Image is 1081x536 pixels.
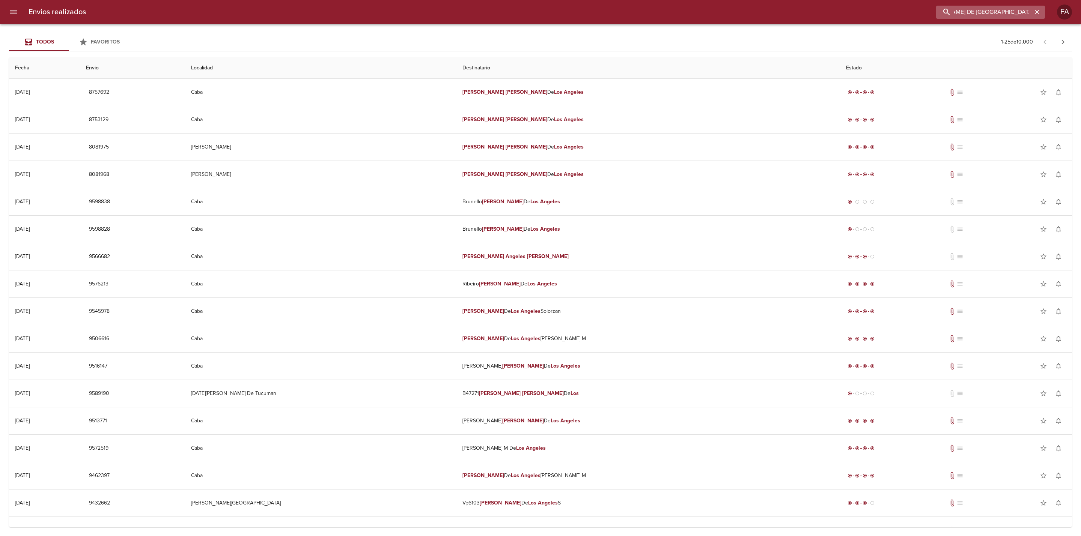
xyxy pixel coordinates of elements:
td: De [456,79,840,106]
span: Pagina siguiente [1054,33,1072,51]
span: star_border [1040,198,1047,206]
span: radio_button_checked [870,419,875,423]
em: [PERSON_NAME] [527,253,569,260]
span: star_border [1040,116,1047,123]
div: Entregado [846,171,876,178]
button: Agregar a favoritos [1036,85,1051,100]
span: notifications_none [1055,335,1062,342]
span: 8081975 [89,143,109,152]
span: 8757692 [89,88,109,97]
em: Los [511,335,519,342]
button: 9432662 [86,496,113,510]
button: Agregar a favoritos [1036,468,1051,483]
button: Agregar a favoritos [1036,441,1051,456]
span: radio_button_checked [855,90,860,95]
span: radio_button_checked [870,172,875,177]
em: [PERSON_NAME] [479,281,521,287]
td: Brunello De [456,216,840,243]
span: 9572519 [89,444,108,453]
button: 9598828 [86,222,113,236]
span: notifications_none [1055,362,1062,370]
em: [PERSON_NAME] [522,390,564,396]
button: Agregar a favoritos [1036,194,1051,209]
div: [DATE] [15,144,30,150]
span: radio_button_checked [863,145,867,149]
em: [PERSON_NAME] [462,253,504,260]
button: Agregar a favoritos [1036,386,1051,401]
div: [DATE] [15,171,30,177]
span: radio_button_checked [863,90,867,95]
span: notifications_none [1055,253,1062,260]
span: No tiene documentos adjuntos [949,390,956,397]
em: Angeles [521,308,540,314]
span: radio_button_checked [870,309,875,314]
span: Todos [36,39,54,45]
span: radio_button_checked [848,117,852,122]
div: [DATE] [15,116,30,123]
button: 9598838 [86,195,113,209]
span: Tiene documentos adjuntos [949,89,956,96]
span: notifications_none [1055,143,1062,151]
span: radio_button_checked [855,117,860,122]
span: star_border [1040,417,1047,425]
button: Activar notificaciones [1051,304,1066,319]
span: star_border [1040,444,1047,452]
span: radio_button_checked [855,364,860,368]
td: Caba [185,435,457,462]
span: notifications_none [1055,116,1062,123]
em: Los [516,445,524,451]
span: notifications_none [1055,225,1062,233]
button: Agregar a favoritos [1036,167,1051,182]
span: 9598828 [89,225,110,234]
button: 9589190 [86,387,112,401]
td: De [456,106,840,133]
span: No tiene documentos adjuntos [949,198,956,206]
button: 8081975 [86,140,112,154]
div: En viaje [846,253,876,260]
span: No tiene pedido asociado [956,198,964,206]
button: 9506616 [86,332,112,346]
em: Angeles [506,253,525,260]
span: radio_button_checked [863,364,867,368]
div: Generado [846,198,876,206]
button: menu [5,3,23,21]
span: star_border [1040,308,1047,315]
span: radio_button_unchecked [863,200,867,204]
button: 8757692 [86,86,112,99]
span: radio_button_unchecked [870,200,875,204]
span: radio_button_checked [863,336,867,341]
span: No tiene documentos adjuntos [949,225,956,233]
span: notifications_none [1055,499,1062,507]
em: [PERSON_NAME] [462,89,504,95]
p: 1 - 25 de 10.000 [1001,38,1033,46]
span: No tiene pedido asociado [956,444,964,452]
span: radio_button_unchecked [863,227,867,231]
button: Activar notificaciones [1051,222,1066,237]
td: [PERSON_NAME] De [456,407,840,434]
em: Los [511,308,519,314]
span: radio_button_checked [870,90,875,95]
em: [PERSON_NAME] [502,417,544,424]
em: Angeles [537,281,557,287]
span: radio_button_checked [855,336,860,341]
button: 8081968 [86,168,112,182]
span: radio_button_checked [848,446,852,450]
button: Activar notificaciones [1051,386,1066,401]
button: 9545978 [86,305,113,318]
button: Agregar a favoritos [1036,112,1051,127]
button: Activar notificaciones [1051,331,1066,346]
button: Activar notificaciones [1051,359,1066,374]
em: [PERSON_NAME] [506,144,547,150]
td: [PERSON_NAME] [185,161,457,188]
div: Entregado [846,308,876,315]
em: Angeles [564,89,584,95]
button: Activar notificaciones [1051,194,1066,209]
em: Angeles [560,417,580,424]
button: Agregar a favoritos [1036,249,1051,264]
button: Agregar a favoritos [1036,413,1051,428]
span: No tiene pedido asociado [956,253,964,260]
div: Entregado [846,89,876,96]
span: radio_button_checked [855,145,860,149]
span: star_border [1040,499,1047,507]
div: [DATE] [15,89,30,95]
